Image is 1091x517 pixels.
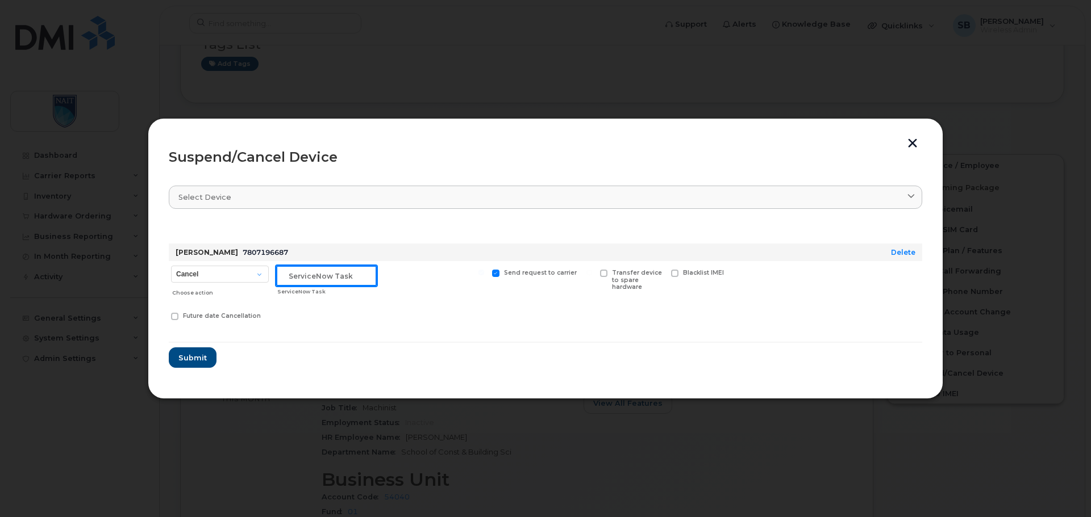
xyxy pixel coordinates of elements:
[183,312,261,320] span: Future date Cancellation
[504,269,577,276] span: Send request to carrier
[891,248,915,257] a: Delete
[657,270,663,275] input: Blacklist IMEI
[586,270,592,275] input: Transfer device to spare hardware
[277,287,377,296] div: ServiceNow Task
[612,269,662,291] span: Transfer device to spare hardware
[169,150,922,164] div: Suspend/Cancel Device
[172,284,269,297] div: Choose action
[478,270,484,275] input: Send request to carrier
[243,248,288,257] span: 7807196687
[169,186,922,209] a: Select device
[683,269,724,276] span: Blacklist IMEI
[169,347,216,368] button: Submit
[178,192,231,203] span: Select device
[178,352,207,363] span: Submit
[176,248,238,257] strong: [PERSON_NAME]
[276,266,377,286] input: ServiceNow Task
